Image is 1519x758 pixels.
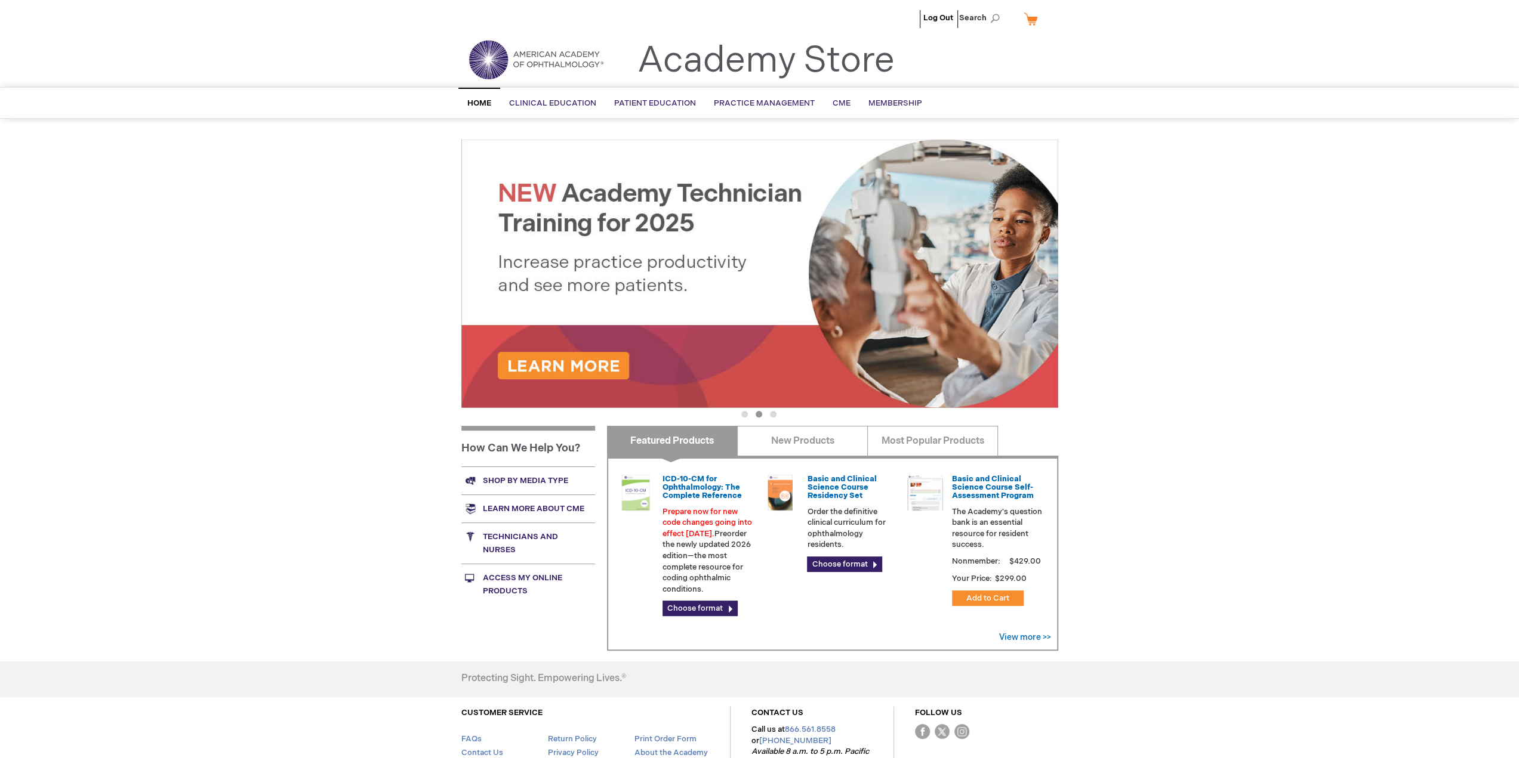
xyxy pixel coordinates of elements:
strong: Nonmember: [952,554,1000,569]
a: Print Order Form [634,734,696,744]
a: CUSTOMER SERVICE [461,708,543,717]
button: 1 of 3 [741,411,748,417]
a: Log Out [923,13,953,23]
a: Featured Products [607,426,738,456]
font: Prepare now for new code changes going into effect [DATE]. [663,507,752,539]
a: Choose format [663,601,738,616]
span: Add to Cart [966,593,1009,603]
button: Add to Cart [952,590,1024,606]
img: 02850963u_47.png [762,475,798,511]
a: Academy Store [637,39,895,82]
span: $299.00 [994,574,1028,583]
a: Privacy Policy [547,748,598,757]
span: Home [467,98,491,108]
strong: Your Price: [952,574,992,583]
a: Access My Online Products [461,564,595,605]
span: $429.00 [1007,556,1043,566]
span: Search [959,6,1005,30]
a: CONTACT US [751,708,803,717]
a: ICD-10-CM for Ophthalmology: The Complete Reference [663,474,742,501]
a: Return Policy [547,734,596,744]
h1: How Can We Help You? [461,426,595,466]
a: FOLLOW US [915,708,962,717]
p: Order the definitive clinical curriculum for ophthalmology residents. [807,506,898,550]
a: Technicians and nurses [461,522,595,564]
img: Facebook [915,724,930,739]
a: Basic and Clinical Science Course Residency Set [807,474,876,501]
a: Most Popular Products [867,426,998,456]
a: 866.561.8558 [785,725,836,734]
img: Twitter [935,724,950,739]
img: 0120008u_42.png [618,475,654,511]
p: Preorder the newly updated 2026 edition—the most complete resource for coding ophthalmic conditions. [663,506,753,595]
a: View more >> [999,632,1051,642]
a: New Products [737,426,868,456]
span: Membership [868,98,922,108]
span: Practice Management [714,98,815,108]
a: About the Academy [634,748,707,757]
a: FAQs [461,734,482,744]
img: instagram [954,724,969,739]
span: CME [833,98,851,108]
button: 3 of 3 [770,411,777,417]
a: Contact Us [461,748,503,757]
a: Basic and Clinical Science Course Self-Assessment Program [952,474,1034,501]
a: [PHONE_NUMBER] [759,736,831,745]
h4: Protecting Sight. Empowering Lives.® [461,673,626,684]
a: Shop by media type [461,466,595,494]
span: Patient Education [614,98,696,108]
button: 2 of 3 [756,411,762,417]
a: Choose format [807,556,882,572]
span: Clinical Education [509,98,596,108]
img: bcscself_20.jpg [907,475,943,511]
p: The Academy's question bank is an essential resource for resident success. [952,506,1043,550]
a: Learn more about CME [461,494,595,522]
